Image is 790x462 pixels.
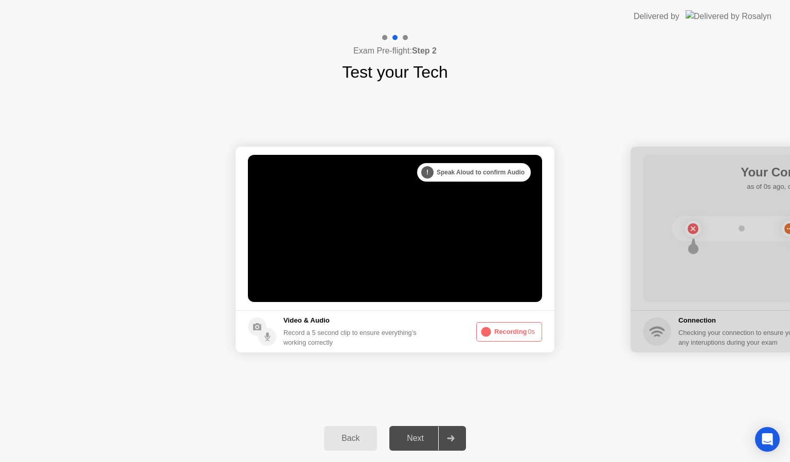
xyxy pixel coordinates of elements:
[283,315,421,326] h5: Video & Audio
[476,322,542,342] button: Recording0s
[421,166,434,179] div: !
[417,163,531,182] div: Speak Aloud to confirm Audio
[686,10,771,22] img: Delivered by Rosalyn
[283,328,421,347] div: Record a 5 second clip to ensure everything’s working correctly
[528,328,535,335] span: 0s
[392,434,438,443] div: Next
[755,427,780,452] div: Open Intercom Messenger
[353,45,437,57] h4: Exam Pre-flight:
[634,10,679,23] div: Delivered by
[389,426,466,451] button: Next
[412,46,437,55] b: Step 2
[324,426,377,451] button: Back
[342,60,448,84] h1: Test your Tech
[327,434,374,443] div: Back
